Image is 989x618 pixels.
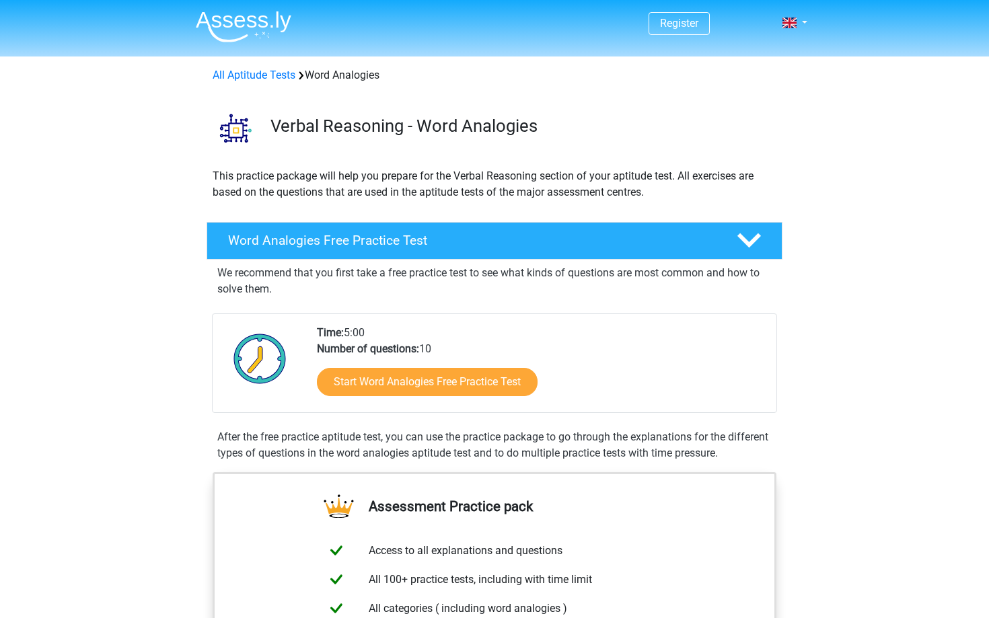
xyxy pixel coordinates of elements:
img: word analogies [207,100,264,157]
img: Clock [226,325,294,392]
b: Time: [317,326,344,339]
a: Register [660,17,698,30]
img: Assessly [196,11,291,42]
div: Word Analogies [207,67,782,83]
p: We recommend that you first take a free practice test to see what kinds of questions are most com... [217,265,772,297]
a: All Aptitude Tests [213,69,295,81]
a: Word Analogies Free Practice Test [201,222,788,260]
div: 5:00 10 [307,325,776,412]
div: After the free practice aptitude test, you can use the practice package to go through the explana... [212,429,777,461]
a: Start Word Analogies Free Practice Test [317,368,538,396]
p: This practice package will help you prepare for the Verbal Reasoning section of your aptitude tes... [213,168,776,200]
h4: Word Analogies Free Practice Test [228,233,715,248]
b: Number of questions: [317,342,419,355]
h3: Verbal Reasoning - Word Analogies [270,116,772,137]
